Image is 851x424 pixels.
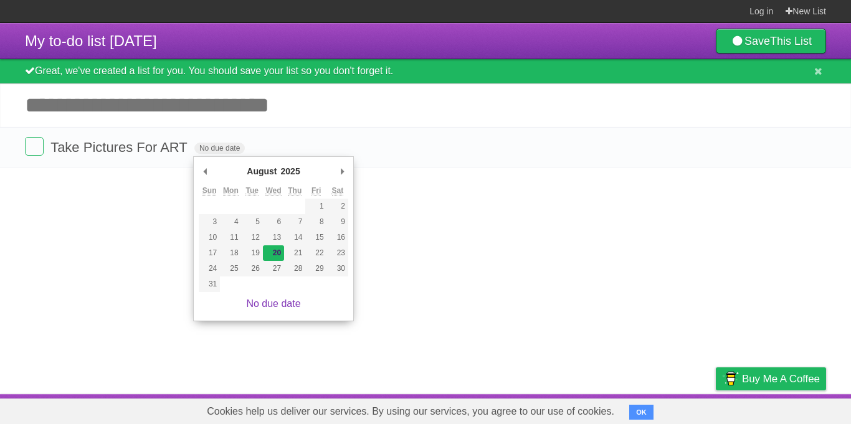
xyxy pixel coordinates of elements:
button: 7 [284,214,305,230]
abbr: Friday [311,186,321,196]
button: 15 [305,230,326,245]
button: 16 [327,230,348,245]
button: 3 [199,214,220,230]
div: 2025 [279,162,302,181]
button: 10 [199,230,220,245]
a: Privacy [700,397,732,421]
button: 2 [327,199,348,214]
button: 21 [284,245,305,261]
button: 24 [199,261,220,276]
abbr: Saturday [332,186,344,196]
button: 13 [263,230,284,245]
a: Buy me a coffee [716,367,826,390]
button: 23 [327,245,348,261]
button: 27 [263,261,284,276]
abbr: Tuesday [245,186,258,196]
button: 29 [305,261,326,276]
b: This List [770,35,812,47]
button: 20 [263,245,284,261]
a: No due date [246,298,300,309]
a: Developers [591,397,642,421]
label: Done [25,137,44,156]
span: Buy me a coffee [742,368,820,390]
button: 17 [199,245,220,261]
button: 25 [220,261,241,276]
button: 12 [242,230,263,245]
button: 9 [327,214,348,230]
button: 28 [284,261,305,276]
button: 26 [242,261,263,276]
abbr: Sunday [202,186,217,196]
a: Terms [657,397,685,421]
div: August [245,162,278,181]
button: 30 [327,261,348,276]
a: SaveThis List [716,29,826,54]
button: 18 [220,245,241,261]
button: 19 [242,245,263,261]
span: Take Pictures For ART [50,139,191,155]
button: 5 [242,214,263,230]
button: Next Month [336,162,348,181]
button: 14 [284,230,305,245]
button: 8 [305,214,326,230]
button: OK [629,405,654,420]
abbr: Thursday [288,186,302,196]
a: Suggest a feature [748,397,826,421]
abbr: Monday [223,186,239,196]
button: 31 [199,276,220,292]
button: 1 [305,199,326,214]
a: About [550,397,576,421]
button: 6 [263,214,284,230]
button: Previous Month [199,162,211,181]
span: My to-do list [DATE] [25,32,157,49]
button: 11 [220,230,241,245]
abbr: Wednesday [265,186,281,196]
span: No due date [194,143,245,154]
button: 4 [220,214,241,230]
span: Cookies help us deliver our services. By using our services, you agree to our use of cookies. [194,399,627,424]
img: Buy me a coffee [722,368,739,389]
button: 22 [305,245,326,261]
